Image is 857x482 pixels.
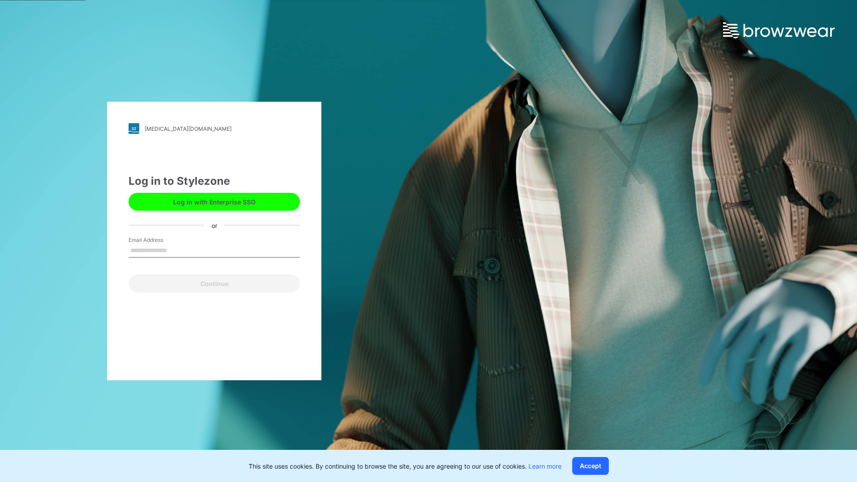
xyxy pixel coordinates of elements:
[129,123,139,134] img: stylezone-logo.562084cfcfab977791bfbf7441f1a819.svg
[145,125,232,132] div: [MEDICAL_DATA][DOMAIN_NAME]
[129,173,300,189] div: Log in to Stylezone
[204,220,225,230] div: or
[129,123,300,134] a: [MEDICAL_DATA][DOMAIN_NAME]
[572,457,609,475] button: Accept
[129,193,300,211] button: Log in with Enterprise SSO
[528,462,562,470] a: Learn more
[129,236,191,244] label: Email Address
[723,22,835,38] img: browzwear-logo.e42bd6dac1945053ebaf764b6aa21510.svg
[249,461,562,471] p: This site uses cookies. By continuing to browse the site, you are agreeing to our use of cookies.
